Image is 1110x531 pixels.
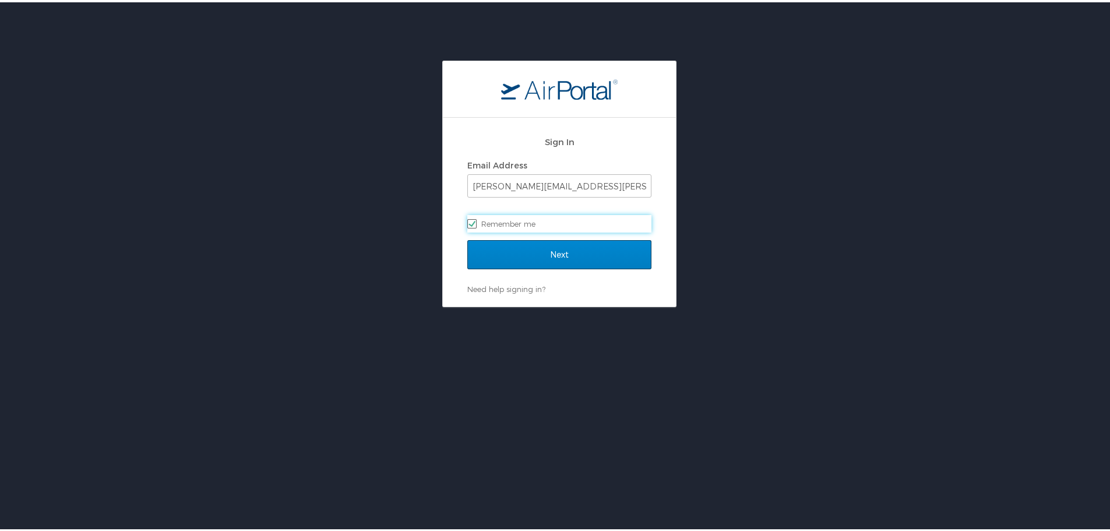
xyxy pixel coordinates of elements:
label: Remember me [467,213,651,230]
input: Next [467,238,651,267]
label: Email Address [467,158,527,168]
img: logo [501,76,618,97]
a: Need help signing in? [467,282,545,291]
h2: Sign In [467,133,651,146]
